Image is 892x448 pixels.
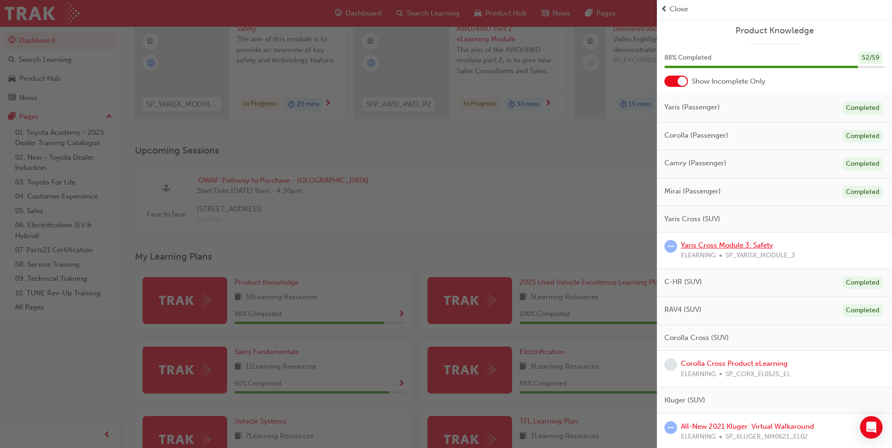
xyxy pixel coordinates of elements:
span: RAV4 (SUV) [664,304,702,315]
span: ELEARNING [681,432,716,442]
span: Close [670,4,688,15]
div: Completed [843,304,883,317]
span: learningRecordVerb_ATTEMPT-icon [664,421,677,434]
div: 52 / 59 [859,52,883,64]
span: ELEARNING [681,369,716,380]
span: 88 % Completed [664,53,711,63]
div: Completed [843,102,883,115]
span: C-HR (SUV) [664,277,702,287]
div: Completed [843,130,883,143]
span: SP_YARISX_MODULE_3 [726,250,795,261]
div: Completed [843,186,883,199]
span: ELEARNING [681,250,716,261]
a: Yaris Cross Module 3: Safety [681,241,773,249]
button: prev-iconClose [661,4,888,15]
span: Corolla Cross (SUV) [664,332,729,343]
span: learningRecordVerb_NONE-icon [664,358,677,371]
div: Open Intercom Messenger [860,416,883,439]
span: Camry (Passenger) [664,158,726,169]
div: Completed [843,277,883,289]
span: Kluger (SUV) [664,395,705,406]
span: Show Incomplete Only [692,76,766,87]
span: prev-icon [661,4,668,15]
span: SP_CORX_FL0525_EL [726,369,790,380]
a: Corolla Cross Product eLearning [681,359,788,368]
a: Product Knowledge [664,25,884,36]
span: Corolla (Passenger) [664,130,728,141]
div: Completed [843,158,883,170]
span: Yaris (Passenger) [664,102,720,113]
span: Mirai (Passenger) [664,186,721,197]
a: All-New 2021 Kluger: Virtual Walkaround [681,422,814,431]
span: Yaris Cross (SUV) [664,214,720,224]
span: learningRecordVerb_ATTEMPT-icon [664,240,677,253]
span: SP_KLUGER_NM0621_EL02 [726,432,808,442]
